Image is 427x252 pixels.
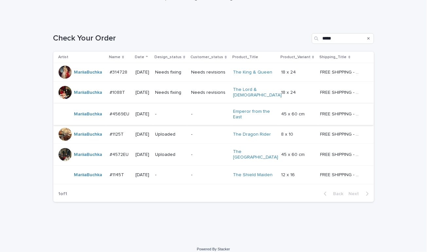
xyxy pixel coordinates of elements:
p: #314728 [110,68,129,75]
p: 18 x 24 [281,89,297,95]
p: - [191,152,228,158]
p: 8 x 10 [281,130,294,137]
p: 1 of 1 [53,186,73,202]
a: MariiaBuchka [74,70,102,75]
a: MariiaBuchka [74,111,102,117]
p: - [155,172,186,178]
a: Emperor from the East [233,109,274,120]
p: FREE SHIPPING - preview in 1-2 business days, after your approval delivery will take 5-10 b.d. [320,89,363,95]
p: Design_status [154,54,182,61]
tr: MariiaBuchka #1125T#1125T [DATE]Uploaded-The Dragon Rider 8 x 108 x 10 FREE SHIPPING - preview in... [53,125,374,144]
p: Artist [59,54,69,61]
p: - [191,111,228,117]
p: Product_Variant [280,54,311,61]
p: Needs revisions [191,90,228,95]
p: [DATE] [135,90,150,95]
p: [DATE] [135,172,150,178]
p: Uploaded [155,152,186,158]
p: FREE SHIPPING - preview in 1-2 business days, after your approval delivery will take 5-10 b.d. [320,171,363,178]
a: MariiaBuchka [74,90,102,95]
p: Customer_status [190,54,223,61]
p: Product_Title [233,54,258,61]
input: Search [312,33,374,44]
p: [DATE] [135,132,150,137]
a: MariiaBuchka [74,172,102,178]
p: Uploaded [155,132,186,137]
p: 45 x 60 cm [281,110,306,117]
a: The Dragon Rider [233,132,271,137]
p: FREE SHIPPING - preview in 1-2 business days, after your approval delivery will take 5-10 b.d. [320,130,363,137]
p: Shipping_Title [320,54,347,61]
p: #4569EU [110,110,131,117]
p: 18 x 24 [281,68,297,75]
tr: MariiaBuchka #1088T#1088T [DATE]Needs fixingNeeds revisionsThe Lord & [DEMOGRAPHIC_DATA] 18 x 241... [53,82,374,104]
p: [DATE] [135,70,150,75]
p: #1125T [110,130,125,137]
p: FREE SHIPPING - preview in 1-2 business days, after your approval delivery will take 5-10 b.d. [320,68,363,75]
p: - [191,132,228,137]
p: #1145T [110,171,125,178]
p: #4572EU [110,151,130,158]
p: Needs fixing [155,70,186,75]
button: Back [319,191,346,197]
p: FREE SHIPPING - preview in 1-2 business days, after your approval delivery will take 6-10 busines... [320,110,363,117]
p: 45 x 60 cm [281,151,306,158]
tr: MariiaBuchka #1145T#1145T [DATE]--The Shield Maiden 12 x 1612 x 16 FREE SHIPPING - preview in 1-2... [53,165,374,184]
p: - [191,172,228,178]
a: The King & Queen [233,70,273,75]
p: - [155,111,186,117]
p: Needs fixing [155,90,186,95]
a: The Shield Maiden [233,172,273,178]
a: Powered By Stacker [197,247,230,251]
a: The Lord & [DEMOGRAPHIC_DATA] [233,87,282,98]
button: Next [346,191,374,197]
tr: MariiaBuchka #4569EU#4569EU [DATE]--Emperor from the East 45 x 60 cm45 x 60 cm FREE SHIPPING - pr... [53,103,374,125]
a: MariiaBuchka [74,132,102,137]
p: FREE SHIPPING - preview in 1-2 business days, after your approval delivery will take 5-10 busines... [320,151,363,158]
tr: MariiaBuchka #314728#314728 [DATE]Needs fixingNeeds revisionsThe King & Queen 18 x 2418 x 24 FREE... [53,63,374,82]
p: #1088T [110,89,126,95]
p: Name [109,54,120,61]
span: Next [349,192,363,196]
p: Needs revisions [191,70,228,75]
a: The [GEOGRAPHIC_DATA] [233,149,278,160]
span: Back [329,192,344,196]
a: MariiaBuchka [74,152,102,158]
p: [DATE] [135,152,150,158]
p: 12 x 16 [281,171,296,178]
p: Date [135,54,144,61]
h1: Check Your Order [53,34,309,43]
p: [DATE] [135,111,150,117]
tr: MariiaBuchka #4572EU#4572EU [DATE]Uploaded-The [GEOGRAPHIC_DATA] 45 x 60 cm45 x 60 cm FREE SHIPPI... [53,144,374,166]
